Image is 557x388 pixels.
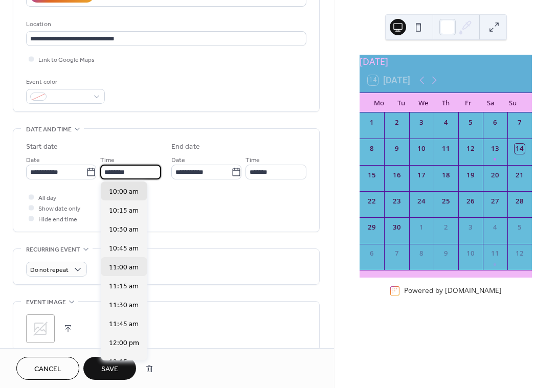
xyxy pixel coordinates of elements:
span: Save [101,364,118,375]
span: Link to Google Maps [38,55,95,65]
div: 22 [367,196,377,207]
a: [DOMAIN_NAME] [445,286,502,295]
div: 17 [416,170,427,180]
span: Hide end time [38,214,77,225]
span: 10:15 am [109,206,139,216]
div: 10 [416,144,427,154]
div: 28 [515,196,525,207]
div: 1 [416,222,427,233]
div: 27 [490,196,500,207]
div: [DATE] [360,55,532,68]
div: 9 [392,144,402,154]
div: Mo [368,93,390,112]
div: 7 [392,248,402,259]
div: 26 [465,196,476,207]
div: 8 [367,144,377,154]
div: Location [26,19,304,30]
div: 23 [392,196,402,207]
span: 10:30 am [109,224,139,235]
button: Save [83,357,136,380]
div: 30 [392,222,402,233]
span: 10:45 am [109,243,139,254]
div: We [412,93,435,112]
div: Sa [479,93,502,112]
span: Date and time [26,124,72,135]
div: 8 [416,248,427,259]
div: 4 [441,118,451,128]
span: 11:30 am [109,300,139,311]
span: Date [171,155,185,166]
div: Fr [457,93,479,112]
div: Tu [390,93,413,112]
span: Show date only [38,203,80,214]
div: 14 [515,144,525,154]
span: 11:45 am [109,319,139,330]
div: 16 [392,170,402,180]
div: 2 [392,118,402,128]
span: Time [246,155,260,166]
div: 10 [465,248,476,259]
div: Th [435,93,457,112]
div: 1 [367,118,377,128]
span: Time [100,155,115,166]
div: Su [501,93,524,112]
div: 29 [367,222,377,233]
span: 12:00 pm [109,338,139,349]
span: Event image [26,297,66,308]
div: 12 [515,248,525,259]
span: Cancel [34,364,61,375]
div: 11 [441,144,451,154]
div: 15 [367,170,377,180]
div: Start date [26,142,58,152]
div: 21 [515,170,525,180]
div: 13 [490,144,500,154]
div: 19 [465,170,476,180]
span: Date [26,155,40,166]
div: ; [26,314,55,343]
span: Recurring event [26,244,80,255]
div: 6 [490,118,500,128]
div: 7 [515,118,525,128]
div: 24 [416,196,427,207]
span: 11:15 am [109,281,139,292]
span: Do not repeat [30,264,69,276]
div: 12 [465,144,476,154]
div: 9 [441,248,451,259]
div: 5 [465,118,476,128]
button: Cancel [16,357,79,380]
div: Event color [26,77,103,87]
div: 18 [441,170,451,180]
div: 5 [515,222,525,233]
div: Powered by [404,286,502,295]
div: 6 [367,248,377,259]
div: 25 [441,196,451,207]
div: 2 [441,222,451,233]
div: 20 [490,170,500,180]
div: 4 [490,222,500,233]
div: 3 [416,118,427,128]
div: 11 [490,248,500,259]
div: End date [171,142,200,152]
span: 12:15 pm [109,357,139,368]
span: 11:00 am [109,262,139,273]
span: 10:00 am [109,187,139,197]
div: 3 [465,222,476,233]
span: All day [38,193,56,203]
